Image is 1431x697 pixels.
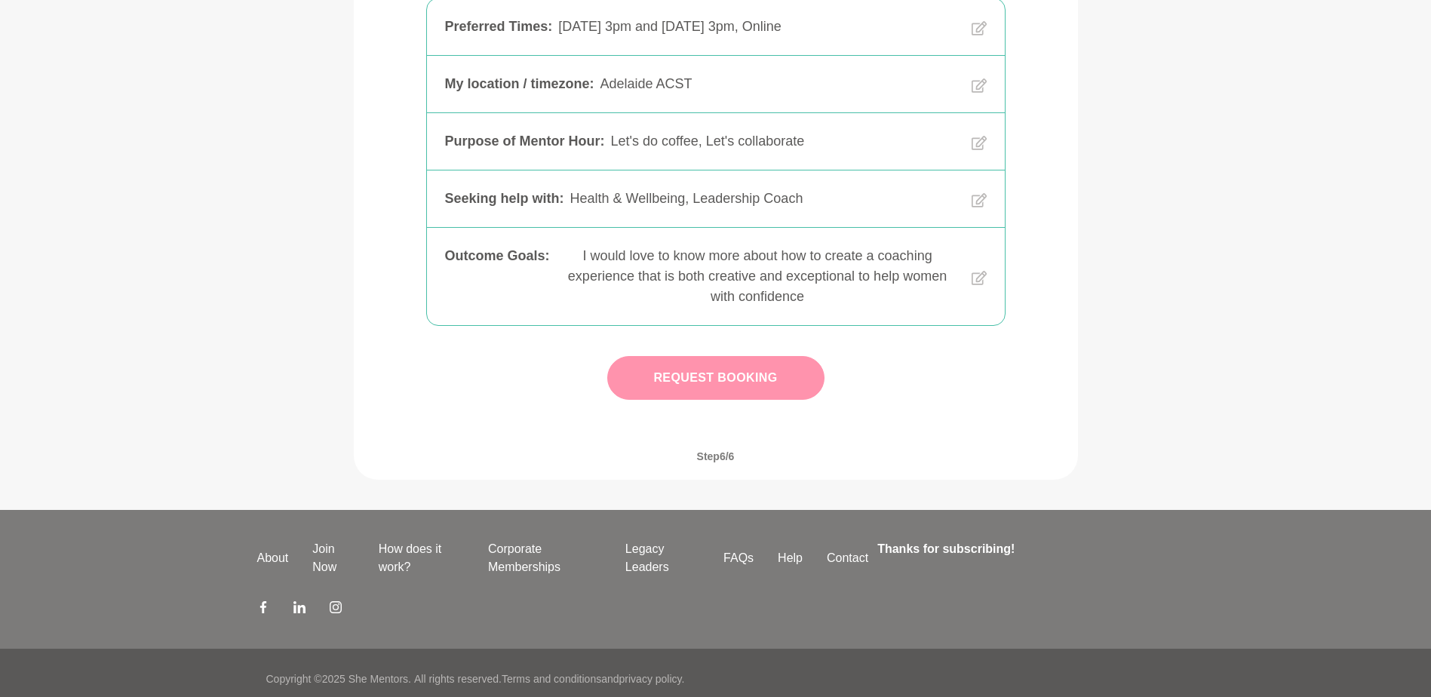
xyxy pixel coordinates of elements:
[600,74,960,94] div: Adelaide ACST
[445,74,594,94] div: My location / timezone :
[445,246,550,307] div: Outcome Goals :
[367,540,476,576] a: How does it work?
[711,549,766,567] a: FAQs
[445,189,564,209] div: Seeking help with :
[619,673,682,685] a: privacy policy
[877,540,1165,558] h4: Thanks for subscribing!
[266,671,411,687] p: Copyright © 2025 She Mentors .
[257,600,269,619] a: Facebook
[445,17,553,37] div: Preferred Times :
[556,246,960,307] div: I would love to know more about how to create a coaching experience that is both creative and exc...
[613,540,711,576] a: Legacy Leaders
[502,673,601,685] a: Terms and conditions
[330,600,342,619] a: Instagram
[476,540,613,576] a: Corporate Memberships
[293,600,306,619] a: LinkedIn
[679,433,753,480] span: Step 6 / 6
[766,549,815,567] a: Help
[445,131,605,152] div: Purpose of Mentor Hour :
[245,549,301,567] a: About
[607,356,825,400] button: Request Booking
[570,189,960,209] div: Health & Wellbeing, Leadership Coach
[611,131,960,152] div: Let's do coffee, Let's collaborate
[300,540,366,576] a: Join Now
[815,549,880,567] a: Contact
[414,671,684,687] p: All rights reserved. and .
[558,17,959,37] div: [DATE] 3pm and [DATE] 3pm, Online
